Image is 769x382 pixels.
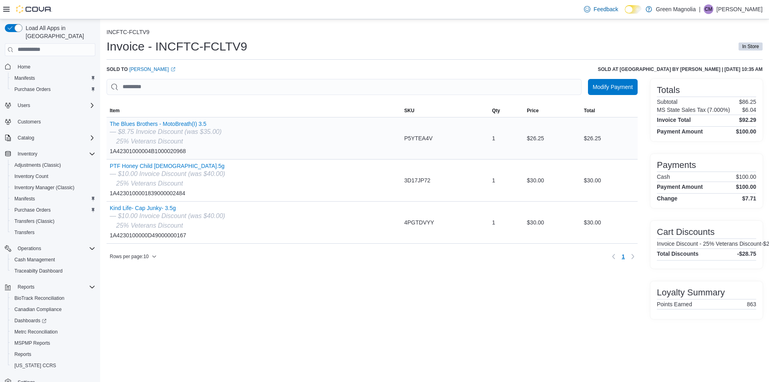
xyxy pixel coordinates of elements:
[14,184,74,191] span: Inventory Manager (Classic)
[657,107,730,113] h6: MS State Sales Tax (7.000%)
[11,172,52,181] a: Inventory Count
[742,107,756,113] p: $6.04
[129,66,175,73] a: [PERSON_NAME]External link
[8,193,99,204] button: Manifests
[14,101,33,110] button: Users
[489,214,524,230] div: 1
[8,84,99,95] button: Purchase Orders
[2,100,99,111] button: Users
[625,5,642,14] input: Dark Mode
[14,101,95,110] span: Users
[11,183,95,192] span: Inventory Manager (Classic)
[107,79,582,95] input: This is a search bar. As you type, the results lower in the page will automatically filter.
[598,66,763,73] h6: Sold at [GEOGRAPHIC_DATA] by [PERSON_NAME] | [DATE] 10:35 AM
[524,130,581,146] div: $26.25
[14,244,44,253] button: Operations
[116,138,183,145] i: 25% Veterans Discount
[657,117,691,123] h4: Invoice Total
[14,133,37,143] button: Catalog
[107,252,160,261] button: Rows per page:10
[739,42,763,51] span: In Store
[11,361,59,370] a: [US_STATE] CCRS
[401,104,489,117] button: SKU
[110,163,225,198] div: 1A4230100001839000002484
[581,130,638,146] div: $26.25
[8,254,99,265] button: Cash Management
[736,184,756,190] h4: $100.00
[11,316,50,325] a: Dashboards
[2,148,99,160] button: Inventory
[11,85,54,94] a: Purchase Orders
[581,214,638,230] div: $30.00
[110,163,225,169] button: PTF Honey Child [DEMOGRAPHIC_DATA].5g
[11,216,58,226] a: Transfers (Classic)
[18,151,37,157] span: Inventory
[736,174,756,180] p: $100.00
[657,195,677,202] h4: Change
[14,362,56,369] span: [US_STATE] CCRS
[11,194,95,204] span: Manifests
[14,317,46,324] span: Dashboards
[8,171,99,182] button: Inventory Count
[2,243,99,254] button: Operations
[581,172,638,188] div: $30.00
[628,252,638,261] button: Next page
[11,85,95,94] span: Purchase Orders
[14,329,58,335] span: Metrc Reconciliation
[14,218,54,224] span: Transfers (Classic)
[404,107,414,114] span: SKU
[404,218,434,227] span: 4PGTDVYY
[657,128,703,135] h4: Payment Amount
[11,305,95,314] span: Canadian Compliance
[739,99,756,105] p: $86.25
[618,250,628,263] ul: Pagination for table: MemoryTable from EuiInMemoryTable
[11,316,95,325] span: Dashboards
[609,250,638,263] nav: Pagination for table: MemoryTable from EuiInMemoryTable
[8,160,99,171] button: Adjustments (Classic)
[489,130,524,146] div: 1
[11,255,95,265] span: Cash Management
[11,350,34,359] a: Reports
[110,205,225,211] button: Kind Life- Cap Junky- 3.5g
[14,196,35,202] span: Manifests
[11,160,95,170] span: Adjustments (Classic)
[737,251,756,257] h4: -$28.75
[18,284,34,290] span: Reports
[8,265,99,277] button: Traceabilty Dashboard
[2,116,99,127] button: Customers
[524,104,581,117] button: Price
[656,4,696,14] p: Green Magnolia
[657,174,670,180] h6: Cash
[717,4,763,14] p: [PERSON_NAME]
[581,1,621,17] a: Feedback
[11,183,78,192] a: Inventory Manager (Classic)
[110,169,225,179] div: — $10.00 Invoice Discount (was $40.00)
[11,160,64,170] a: Adjustments (Classic)
[618,250,628,263] button: Page 1 of 1
[2,132,99,144] button: Catalog
[14,244,95,253] span: Operations
[584,107,595,114] span: Total
[16,5,52,13] img: Cova
[11,255,58,265] a: Cash Management
[14,340,50,346] span: MSPMP Reports
[107,29,763,37] nav: An example of EuiBreadcrumbs
[11,216,95,226] span: Transfers (Classic)
[14,149,95,159] span: Inventory
[110,253,149,260] span: Rows per page : 10
[22,24,95,40] span: Load All Apps in [GEOGRAPHIC_DATA]
[588,79,638,95] button: Modify Payment
[8,349,99,360] button: Reports
[110,107,120,114] span: Item
[8,73,99,84] button: Manifests
[14,162,61,168] span: Adjustments (Classic)
[107,104,401,117] button: Item
[742,43,759,50] span: In Store
[14,75,35,81] span: Manifests
[18,119,41,125] span: Customers
[699,4,701,14] p: |
[116,222,183,229] i: 25% Veterans Discount
[739,117,756,123] h4: $92.29
[110,127,221,137] div: — $8.75 Invoice Discount (was $35.00)
[14,295,64,301] span: BioTrack Reconciliation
